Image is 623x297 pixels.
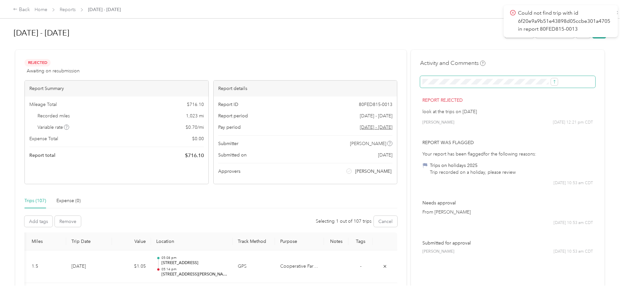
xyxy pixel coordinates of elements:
[554,180,593,186] span: [DATE] 10:53 am CDT
[350,140,386,147] span: [PERSON_NAME]
[422,249,454,255] span: [PERSON_NAME]
[187,101,204,108] span: $ 716.10
[192,135,204,142] span: $ 0.00
[355,168,391,175] span: [PERSON_NAME]
[112,232,151,250] th: Value
[24,216,53,227] button: Add tags
[422,209,593,215] p: From [PERSON_NAME]
[422,200,593,206] p: Needs approval
[218,124,241,131] span: Pay period
[554,220,593,226] span: [DATE] 10:53 am CDT
[38,124,69,131] span: Variable rate
[161,267,227,272] p: 05:14 pm
[420,59,485,67] h4: Activity and Comments
[27,67,80,74] span: Awaiting on resubmission
[26,232,66,250] th: Miles
[430,169,516,176] div: Trip recorded on a holiday, please review
[29,135,58,142] span: Expense Total
[161,272,227,277] p: [STREET_ADDRESS][PERSON_NAME]
[161,260,227,266] p: [STREET_ADDRESS]
[56,197,81,204] div: Expense (0)
[422,151,593,157] div: Your report has been flagged for the following reasons:
[214,81,397,97] div: Report details
[348,232,373,250] th: Tags
[66,232,112,250] th: Trip Date
[430,162,516,169] div: Trips on holidays 2025
[275,250,324,283] td: Cooperative Farmers Elevator (CFE)
[422,97,593,104] p: Report rejected
[518,9,611,33] p: Could not find trip with id 6f20e9a9b51e43898d05ccbe301a4705 in report 80FED815-0013
[25,81,208,97] div: Report Summary
[218,101,238,108] span: Report ID
[55,216,81,227] button: Remove
[66,250,112,283] td: [DATE]
[422,240,593,246] p: Submitted for approval
[185,152,204,159] span: $ 716.10
[360,124,392,131] span: Go to pay period
[218,152,247,158] span: Submitted on
[422,120,454,126] span: [PERSON_NAME]
[275,232,324,250] th: Purpose
[151,232,233,250] th: Location
[14,25,501,41] h1: Sep 1 - 30, 2025
[316,218,372,225] div: Selecting 1 out of 107 trips
[554,249,593,255] span: [DATE] 10:53 am CDT
[360,263,361,269] span: -
[35,7,47,12] a: Home
[29,101,57,108] span: Mileage Total
[60,7,76,12] a: Reports
[218,140,238,147] span: Submitter
[324,232,348,250] th: Notes
[218,168,240,175] span: Approvers
[24,197,46,204] div: Trips (107)
[586,260,623,297] iframe: Everlance-gr Chat Button Frame
[378,152,392,158] span: [DATE]
[29,152,55,159] span: Report total
[422,139,593,146] p: Report was flagged
[26,250,66,283] td: 1.5
[112,250,151,283] td: $1.05
[13,6,30,14] div: Back
[422,108,593,115] p: look at the trips on [DATE]
[360,112,392,119] span: [DATE] - [DATE]
[218,112,248,119] span: Report period
[186,112,204,119] span: 1,023 mi
[233,250,275,283] td: GPS
[374,216,397,227] button: Cancel
[553,120,593,126] span: [DATE] 12:21 pm CDT
[88,6,121,13] span: [DATE] - [DATE]
[38,112,70,119] span: Recorded miles
[359,101,392,108] span: 80FED815-0013
[186,124,204,131] span: $ 0.70 / mi
[161,256,227,260] p: 05:08 pm
[233,232,275,250] th: Track Method
[24,59,51,67] span: Rejected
